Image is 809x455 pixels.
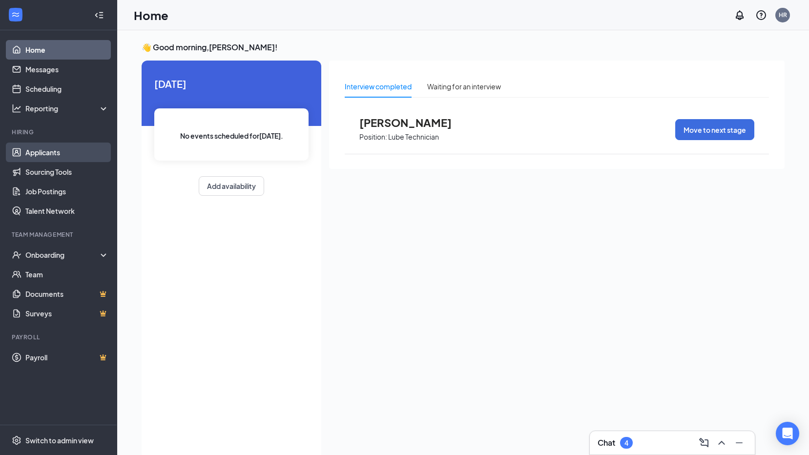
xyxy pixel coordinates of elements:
[25,60,109,79] a: Messages
[25,143,109,162] a: Applicants
[359,116,467,129] span: [PERSON_NAME]
[698,437,710,449] svg: ComposeMessage
[94,10,104,20] svg: Collapse
[675,119,754,140] button: Move to next stage
[696,435,712,451] button: ComposeMessage
[12,333,107,341] div: Payroll
[25,304,109,323] a: SurveysCrown
[11,10,21,20] svg: WorkstreamLogo
[345,81,412,92] div: Interview completed
[714,435,729,451] button: ChevronUp
[776,422,799,445] div: Open Intercom Messenger
[624,439,628,447] div: 4
[199,176,264,196] button: Add availability
[25,40,109,60] a: Home
[25,162,109,182] a: Sourcing Tools
[598,437,615,448] h3: Chat
[12,128,107,136] div: Hiring
[734,9,746,21] svg: Notifications
[12,435,21,445] svg: Settings
[25,103,109,113] div: Reporting
[154,76,309,91] span: [DATE]
[427,81,501,92] div: Waiting for an interview
[12,230,107,239] div: Team Management
[142,42,785,53] h3: 👋 Good morning, [PERSON_NAME] !
[12,103,21,113] svg: Analysis
[25,435,94,445] div: Switch to admin view
[716,437,727,449] svg: ChevronUp
[25,265,109,284] a: Team
[25,284,109,304] a: DocumentsCrown
[180,130,283,141] span: No events scheduled for [DATE] .
[25,250,101,260] div: Onboarding
[733,437,745,449] svg: Minimize
[134,7,168,23] h1: Home
[731,435,747,451] button: Minimize
[25,79,109,99] a: Scheduling
[25,182,109,201] a: Job Postings
[12,250,21,260] svg: UserCheck
[25,348,109,367] a: PayrollCrown
[755,9,767,21] svg: QuestionInfo
[359,132,387,142] p: Position:
[25,201,109,221] a: Talent Network
[779,11,787,19] div: HR
[388,132,439,142] p: Lube Technician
